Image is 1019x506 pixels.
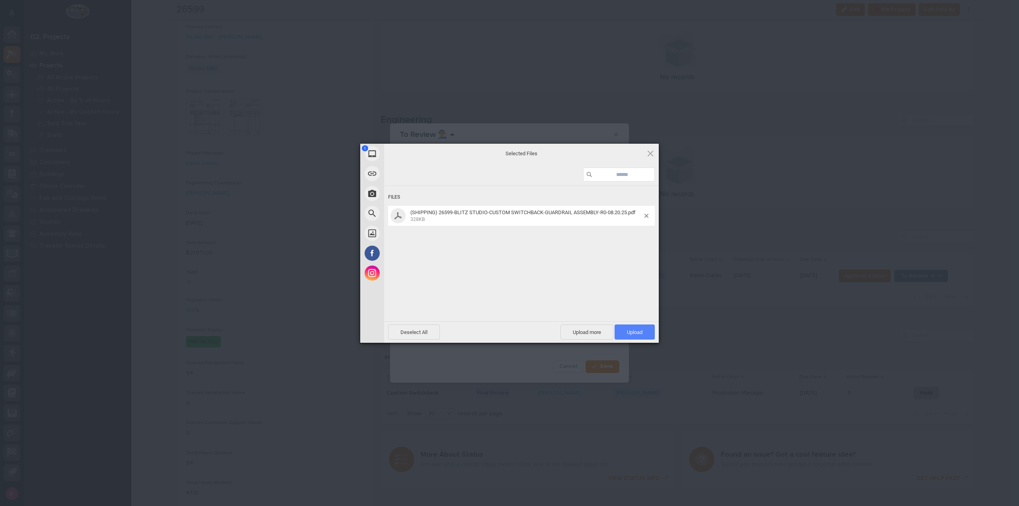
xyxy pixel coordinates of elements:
div: Web Search [360,203,456,223]
div: My Device [360,144,456,164]
span: 328KB [410,217,425,222]
span: (SHIPPING) 26599-BLITZ STUDIO-CUSTOM SWITCHBACK-GUARDRAIL ASSEMBLY-R0-08.20.25.pdf [408,209,644,223]
span: Upload [615,324,655,340]
span: Deselect All [388,324,440,340]
div: Files [388,190,655,205]
span: 1 [362,145,368,151]
div: Instagram [360,263,456,283]
div: Take Photo [360,184,456,203]
span: Click here or hit ESC to close picker [646,149,655,158]
span: Upload more [560,324,613,340]
div: Unsplash [360,223,456,243]
span: Selected Files [442,150,601,157]
div: Facebook [360,243,456,263]
span: (SHIPPING) 26599-BLITZ STUDIO-CUSTOM SWITCHBACK-GUARDRAIL ASSEMBLY-R0-08.20.25.pdf [410,209,636,215]
div: Link (URL) [360,164,456,184]
span: Upload [627,329,642,335]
